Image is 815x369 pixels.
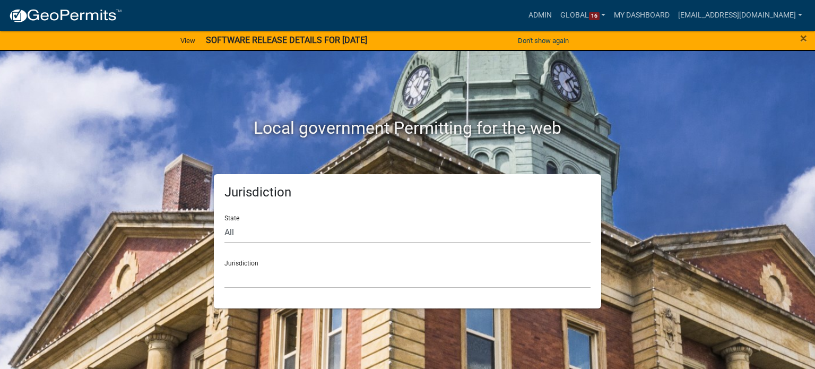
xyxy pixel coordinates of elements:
a: View [176,32,200,49]
span: × [800,31,807,46]
button: Close [800,32,807,45]
h2: Local government Permitting for the web [113,118,702,138]
span: 16 [589,12,600,21]
a: Admin [524,5,556,25]
button: Don't show again [514,32,573,49]
a: [EMAIL_ADDRESS][DOMAIN_NAME] [674,5,807,25]
h5: Jurisdiction [224,185,591,200]
a: My Dashboard [610,5,674,25]
strong: SOFTWARE RELEASE DETAILS FOR [DATE] [206,35,367,45]
a: Global16 [556,5,610,25]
